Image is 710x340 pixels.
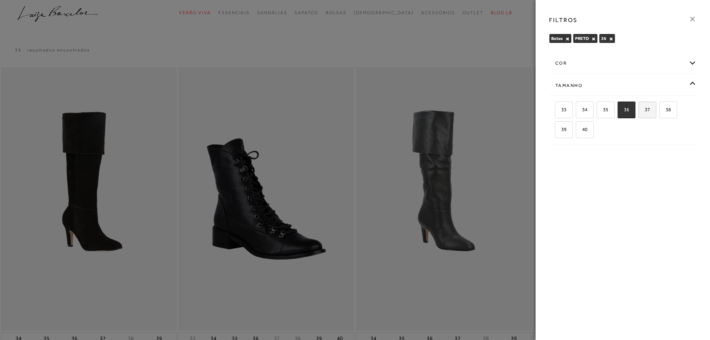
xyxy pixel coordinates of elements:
input: 38 [658,107,666,115]
input: 36 [616,107,624,115]
input: 33 [554,107,561,115]
input: 35 [596,107,603,115]
input: 39 [554,127,561,134]
button: Botas Close [565,36,569,41]
button: 36 Close [609,36,613,41]
h3: FILTROS [549,16,578,24]
span: 37 [639,107,650,112]
span: 34 [577,107,587,112]
input: 37 [637,107,645,115]
span: 39 [556,127,567,132]
span: 36 [601,36,606,41]
div: cor [549,53,696,73]
input: 40 [575,127,582,134]
span: PRETO [575,36,589,41]
span: 40 [577,127,587,132]
span: 33 [556,107,567,112]
div: Tamanho [549,76,696,96]
button: PRETO Close [591,36,596,41]
span: Botas [551,36,563,41]
span: 35 [597,107,608,112]
span: 36 [618,107,629,112]
input: 34 [575,107,582,115]
span: 38 [660,107,671,112]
